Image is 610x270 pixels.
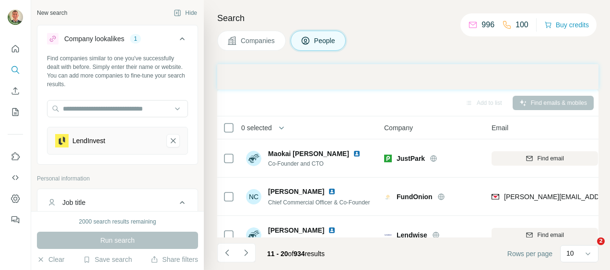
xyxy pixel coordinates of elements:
span: results [267,250,325,258]
span: Rows per page [507,249,552,259]
span: 11 - 20 [267,250,288,258]
img: LendInvest-logo [55,134,69,147]
button: Find email [492,151,598,166]
button: Job title [37,191,198,218]
span: Companies [241,36,276,45]
img: LinkedIn logo [328,188,336,195]
button: Navigate to previous page [217,243,236,262]
button: Company lookalikes1 [37,27,198,54]
img: Logo of Lendwise [384,231,392,239]
span: Lendwise [397,230,427,240]
img: provider findymail logo [492,192,499,202]
div: 1 [130,34,141,43]
button: Enrich CSV [8,82,23,100]
div: Company lookalikes [64,34,124,44]
span: People [314,36,336,45]
span: Co-Founder & CEO [268,236,340,245]
span: Co-Founder and CTO [268,159,364,168]
button: Navigate to next page [236,243,256,262]
p: Personal information [37,174,198,183]
span: 2 [597,237,605,245]
img: Avatar [8,10,23,25]
iframe: Banner [217,64,598,90]
button: Share filters [151,255,198,264]
button: Feedback [8,211,23,228]
button: Clear [37,255,64,264]
img: Avatar [246,227,261,243]
button: Hide [167,6,204,20]
span: Company [384,123,413,133]
span: Maokai [PERSON_NAME] [268,149,349,158]
img: LinkedIn logo [353,150,361,157]
div: LendInvest [72,136,106,146]
button: Buy credits [544,18,589,32]
p: 996 [481,19,494,31]
button: Use Surfe on LinkedIn [8,148,23,165]
span: Chief Commercial Officer & Co-Founder [268,199,370,206]
img: Avatar [246,151,261,166]
button: Dashboard [8,190,23,207]
button: Use Surfe API [8,169,23,186]
div: 2000 search results remaining [79,217,156,226]
span: Find email [537,154,563,163]
button: My lists [8,103,23,121]
span: of [288,250,294,258]
button: Find email [492,228,598,242]
div: New search [37,9,67,17]
span: 0 selected [241,123,272,133]
button: Save search [83,255,132,264]
img: Logo of FundOnion [384,193,392,201]
div: Find companies similar to one you've successfully dealt with before. Simply enter their name or w... [47,54,188,89]
span: JustPark [397,154,425,163]
span: FundOnion [397,192,433,202]
button: Search [8,61,23,79]
span: [PERSON_NAME] [268,187,324,196]
span: 934 [293,250,305,258]
button: LendInvest-remove-button [166,134,180,147]
p: 100 [516,19,528,31]
button: Quick start [8,40,23,57]
span: Find email [537,231,563,239]
div: Job title [62,198,85,207]
span: [PERSON_NAME] [268,225,324,235]
h4: Search [217,11,598,25]
div: NC [246,189,261,204]
img: LinkedIn logo [328,226,336,234]
span: Email [492,123,508,133]
iframe: Intercom live chat [577,237,600,260]
p: 10 [566,248,574,258]
img: Logo of JustPark [384,155,392,162]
